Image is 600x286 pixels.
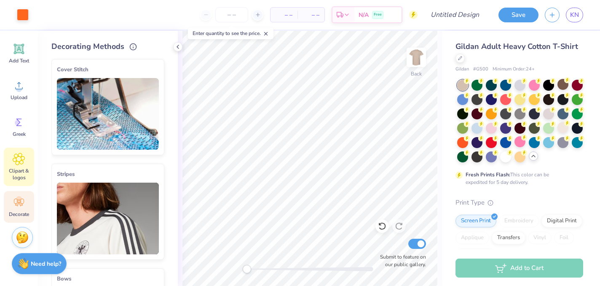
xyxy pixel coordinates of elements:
span: Gildan [455,66,469,73]
strong: Need help? [31,260,61,268]
a: KN [566,8,583,22]
input: Untitled Design [424,6,486,23]
span: KN [570,10,579,20]
span: N/A [359,11,369,19]
div: Vinyl [528,232,552,244]
div: Accessibility label [243,265,251,273]
span: Clipart & logos [5,167,33,181]
img: Stripes [57,183,159,254]
span: Decorate [9,211,29,218]
input: – – [215,7,248,22]
div: Screen Print [455,215,496,227]
span: Upload [11,94,27,101]
div: Decorating Methods [51,41,164,52]
div: Foil [554,232,574,244]
div: Enter quantity to see the price. [188,27,273,39]
span: Free [374,12,382,18]
div: Rhinestones [455,248,496,261]
div: Print Type [455,198,583,208]
img: Back [408,49,425,66]
button: Save [498,8,538,22]
span: Greek [13,131,26,138]
div: Cover Stitch [57,65,159,75]
div: Bows [57,274,159,284]
strong: Fresh Prints Flash: [466,171,510,178]
div: This color can be expedited for 5 day delivery. [466,171,569,186]
div: Digital Print [541,215,582,227]
span: Minimum Order: 24 + [493,66,535,73]
span: Gildan Adult Heavy Cotton T-Shirt [455,41,578,51]
div: Embroidery [499,215,539,227]
span: – – [303,11,319,19]
div: Stripes [57,169,159,179]
div: Transfers [492,232,525,244]
div: Applique [455,232,489,244]
div: Back [411,70,422,78]
span: # G500 [473,66,488,73]
label: Submit to feature on our public gallery. [375,253,426,268]
span: Add Text [9,57,29,64]
img: Cover Stitch [57,78,159,150]
span: – – [276,11,292,19]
